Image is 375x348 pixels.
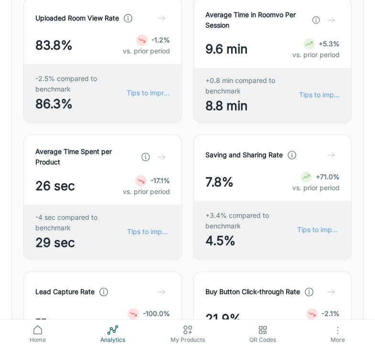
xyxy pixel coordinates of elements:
a: Analytics [75,320,150,348]
a: My Products [150,320,225,348]
span: QR Codes [231,336,294,344]
button: More [300,320,375,348]
span: My Products [156,336,219,344]
span: 21.9% [205,309,242,328]
h4: Average Time in Roomvo Per Session [205,10,308,31]
a: QR Codes [225,320,300,348]
h4: Lead Capture Rate [35,287,95,297]
strong: -1.2% [151,36,170,44]
span: 29 sec [35,233,123,252]
span: 4.5% [205,231,293,250]
span: More [306,336,369,343]
span: -- [35,309,47,328]
h4: Saving and Sharing Rate [205,150,283,160]
a: Tips to improve [127,88,170,98]
span: +0.8 min compared to benchmark [205,75,295,96]
h4: Average Time Spent per Product [35,146,137,167]
span: 26 sec [35,176,75,195]
span: 7.8% [205,173,234,191]
strong: -100.0% [143,309,170,317]
p: vs. prior period [123,46,170,56]
span: +3.4% compared to benchmark [205,210,293,231]
span: -4 sec compared to benchmark [35,212,123,233]
h4: Buy Button Click-through Rate [205,287,300,297]
strong: +5.3% [319,40,340,48]
span: Home [6,336,69,344]
span: -2.5% compared to benchmark [35,73,123,94]
span: Analytics [81,336,144,344]
p: vs. prior period [292,50,340,60]
strong: +71.0% [316,173,340,181]
span: 86.3% [35,94,123,113]
span: 83.8% [35,36,73,54]
span: 9.6 min [205,40,247,58]
span: 8.8 min [205,96,295,115]
a: Tips to improve [299,90,340,100]
p: vs. prior period [292,183,340,193]
p: vs. prior period [123,186,170,197]
a: Tips to improve [127,226,170,237]
a: Tips to improve [297,225,340,235]
strong: -2.1% [321,309,340,317]
h4: Uploaded Room View Rate [35,13,119,23]
strong: -17.1% [150,176,170,184]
